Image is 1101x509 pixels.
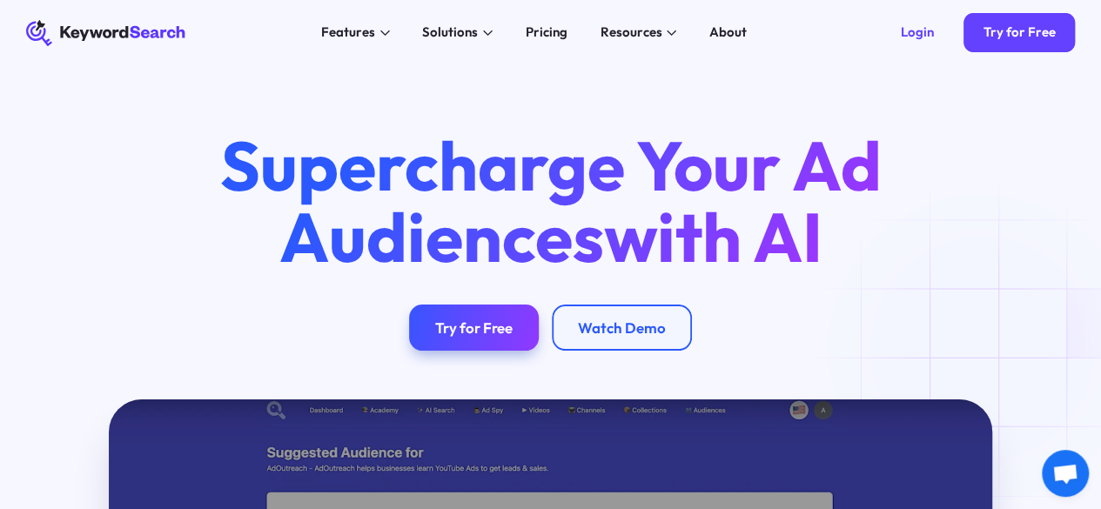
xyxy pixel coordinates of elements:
[516,20,578,46] a: Pricing
[604,193,822,280] span: with AI
[901,24,934,41] div: Login
[409,305,539,351] a: Try for Free
[578,318,666,337] div: Watch Demo
[600,23,661,43] div: Resources
[435,318,513,337] div: Try for Free
[983,24,1055,41] div: Try for Free
[963,13,1075,52] a: Try for Free
[700,20,757,46] a: About
[882,13,954,52] a: Login
[709,23,747,43] div: About
[191,131,910,272] h1: Supercharge Your Ad Audiences
[321,23,375,43] div: Features
[526,23,567,43] div: Pricing
[1042,450,1089,497] a: Open chat
[422,23,478,43] div: Solutions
